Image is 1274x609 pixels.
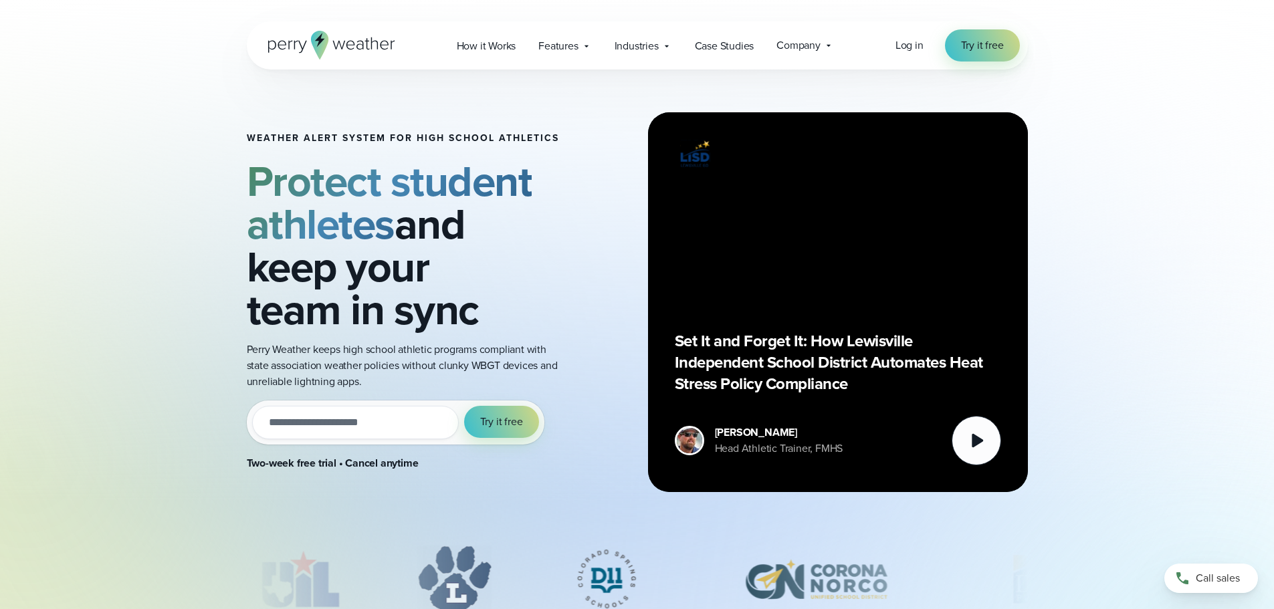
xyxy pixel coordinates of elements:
span: How it Works [457,38,516,54]
strong: Protect student athletes [247,150,532,255]
a: Case Studies [683,32,766,59]
img: Lewisville ISD logo [675,139,715,169]
span: Log in [895,37,924,53]
p: Perry Weather keeps high school athletic programs compliant with state association weather polici... [247,342,560,390]
p: Set It and Forget It: How Lewisville Independent School District Automates Heat Stress Policy Com... [675,330,1001,394]
a: How it Works [445,32,528,59]
button: Try it free [464,406,539,438]
span: Industries [615,38,659,54]
a: Try it free [945,29,1020,62]
a: Call sales [1164,564,1258,593]
div: Head Athletic Trainer, FMHS [715,441,843,457]
span: Company [776,37,821,53]
span: Call sales [1196,570,1240,586]
span: Features [538,38,578,54]
div: [PERSON_NAME] [715,424,843,441]
img: cody-henschke-headshot [677,428,702,453]
span: Try it free [961,37,1004,53]
span: Case Studies [695,38,754,54]
strong: Two-week free trial • Cancel anytime [247,455,419,471]
a: Log in [895,37,924,53]
h1: Weather Alert System for High School Athletics [247,133,560,144]
span: Try it free [480,414,523,430]
h2: and keep your team in sync [247,160,560,331]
